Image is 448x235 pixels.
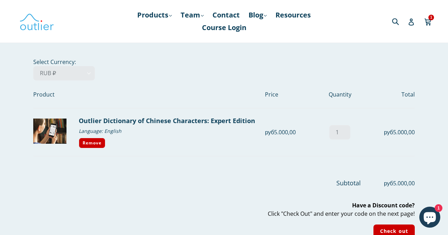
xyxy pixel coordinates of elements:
a: Outlier Dictionary of Chinese Characters: Expert Edition [79,116,255,125]
th: Total [360,80,415,108]
th: Product [33,80,265,108]
img: Outlier Dictionary of Chinese Characters: Expert Edition - English [33,119,66,144]
inbox-online-store-chat: Shopify online store chat [417,207,442,229]
a: Contact [209,9,243,21]
input: Search [390,14,409,28]
a: Resources [272,9,314,21]
div: руб5.000,00 [265,128,320,136]
b: Have a Discount code? [352,201,415,209]
p: Click "Check Out" and enter your code on the next page! [33,201,415,218]
span: руб5.000,00 [362,179,415,187]
a: Products [134,9,175,21]
div: Language: English [79,126,260,136]
a: Remove [79,138,105,148]
th: Price [265,80,320,108]
a: 1 [424,13,432,29]
span: 1 [428,15,434,20]
div: руб5.000,00 [360,128,415,136]
th: Quantity [320,80,360,108]
a: Team [177,9,207,21]
a: Blog [245,9,270,21]
a: Course Login [198,21,250,34]
span: Subtotal [336,179,361,187]
img: Outlier Linguistics [19,11,54,31]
